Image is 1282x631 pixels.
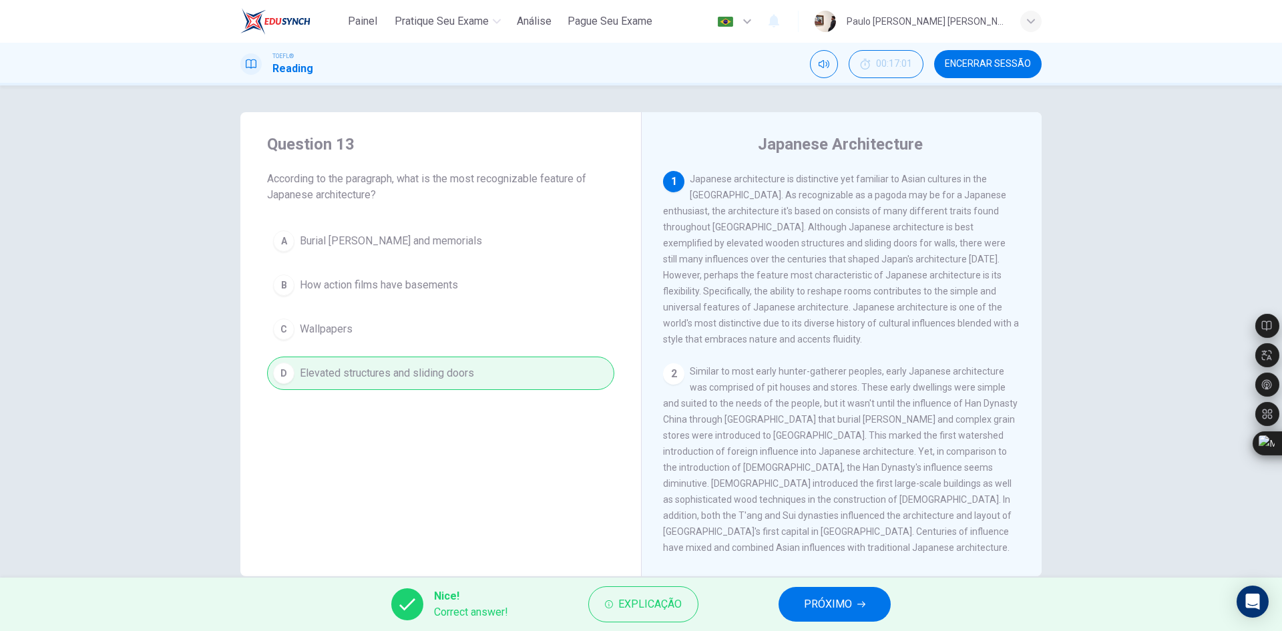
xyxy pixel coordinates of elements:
img: EduSynch logo [240,8,310,35]
div: 2 [663,363,684,385]
span: 00:17:01 [876,59,912,69]
span: TOEFL® [272,51,294,61]
span: Nice! [434,588,508,604]
h4: Japanese Architecture [758,134,923,155]
span: According to the paragraph, what is the most recognizable feature of Japanese architecture? [267,171,614,203]
img: Profile picture [815,11,836,32]
span: Análise [517,13,552,29]
div: Open Intercom Messenger [1237,586,1269,618]
div: 1 [663,171,684,192]
span: Japanese architecture is distinctive yet familiar to Asian cultures in the [GEOGRAPHIC_DATA]. As ... [663,174,1019,345]
span: PRÓXIMO [804,595,852,614]
span: Painel [348,13,377,29]
button: PRÓXIMO [779,587,891,622]
button: 00:17:01 [849,50,923,78]
span: Explicação [618,595,682,614]
button: Pratique seu exame [389,9,506,33]
div: Paulo [PERSON_NAME] [PERSON_NAME] [847,13,1004,29]
span: Correct answer! [434,604,508,620]
h4: Question 13 [267,134,614,155]
div: Esconder [849,50,923,78]
button: Pague Seu Exame [562,9,658,33]
a: EduSynch logo [240,8,341,35]
h1: Reading [272,61,313,77]
img: pt [717,17,734,27]
span: Pague Seu Exame [568,13,652,29]
span: Pratique seu exame [395,13,489,29]
button: Encerrar Sessão [934,50,1042,78]
span: Similar to most early hunter-gatherer peoples, early Japanese architecture was comprised of pit h... [663,366,1018,585]
div: Silenciar [810,50,838,78]
button: Painel [341,9,384,33]
button: Explicação [588,586,698,622]
span: Encerrar Sessão [945,59,1031,69]
button: Análise [511,9,557,33]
